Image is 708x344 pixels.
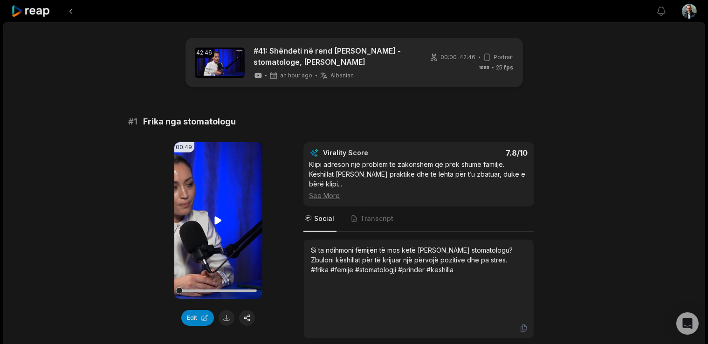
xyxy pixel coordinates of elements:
[496,63,514,72] span: 25
[504,64,514,71] span: fps
[281,72,313,79] span: an hour ago
[676,312,699,335] div: Open Intercom Messenger
[428,148,528,158] div: 7.8 /10
[144,115,236,128] span: Frika nga stomatologu
[303,206,534,232] nav: Tabs
[129,115,138,128] span: # 1
[494,53,514,62] span: Portrait
[323,148,424,158] div: Virality Score
[309,191,528,200] div: See More
[361,214,394,223] span: Transcript
[331,72,354,79] span: Albanian
[441,53,476,62] span: 00:00 - 42:46
[181,310,214,326] button: Edit
[254,45,415,68] a: #41: Shëndeti në rend [PERSON_NAME] - stomatologe, [PERSON_NAME]
[309,159,528,200] div: Klipi adreson një problem të zakonshëm që prek shumë familje. Këshillat [PERSON_NAME] praktike dh...
[174,142,262,299] video: Your browser does not support mp4 format.
[315,214,335,223] span: Social
[311,245,526,275] div: Si ta ndihmoni fëmijën të mos ketë [PERSON_NAME] stomatologu? Zbuloni këshillat për të krijuar nj...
